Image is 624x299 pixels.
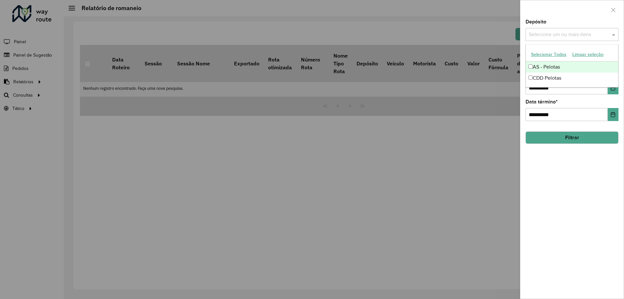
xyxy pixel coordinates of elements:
label: Depósito [526,18,546,26]
div: CDD Pelotas [526,73,618,84]
div: AS - Pelotas [526,61,618,73]
button: Limpar seleção [569,49,606,60]
ng-dropdown-panel: Options list [526,44,618,88]
button: Choose Date [608,108,618,121]
button: Choose Date [608,81,618,94]
button: Selecionar Todos [528,49,569,60]
label: Data término [526,98,558,106]
button: Filtrar [526,131,618,144]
